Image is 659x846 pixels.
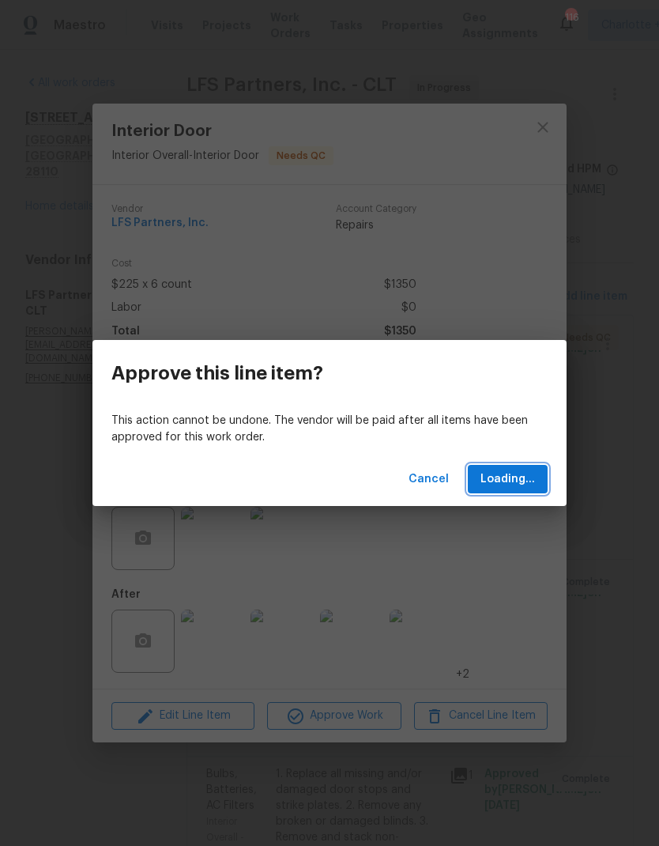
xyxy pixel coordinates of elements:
p: This action cannot be undone. The vendor will be paid after all items have been approved for this... [111,413,548,446]
button: Loading... [468,465,548,494]
span: Cancel [409,470,449,489]
span: Loading... [480,470,535,489]
h3: Approve this line item? [111,362,323,384]
button: Cancel [402,465,455,494]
